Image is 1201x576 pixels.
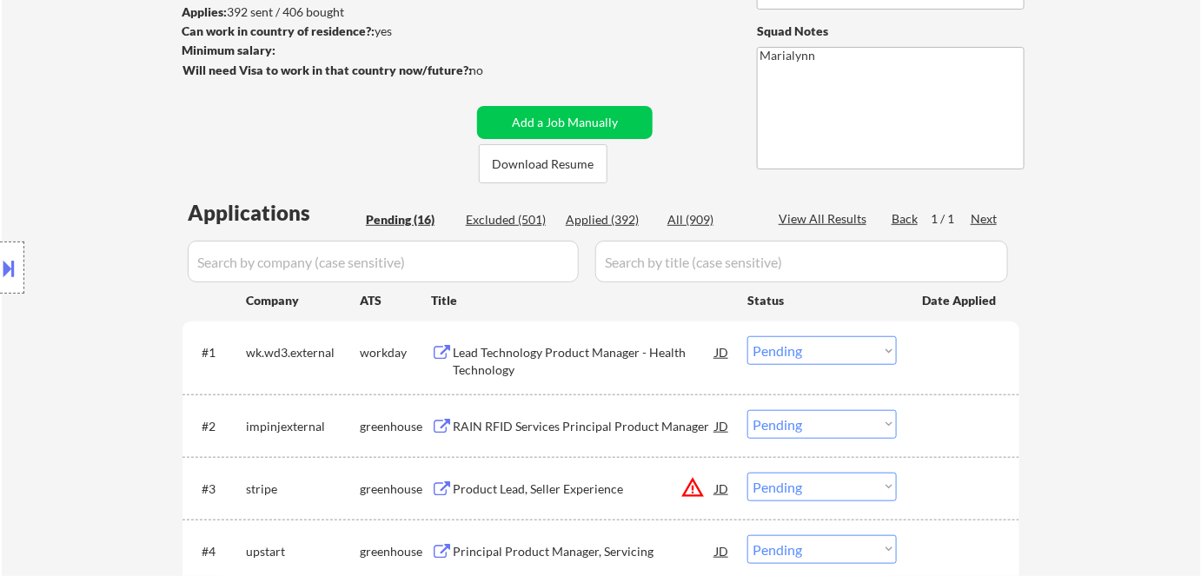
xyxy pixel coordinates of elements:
[477,106,653,139] button: Add a Job Manually
[360,292,431,309] div: ATS
[479,144,607,183] button: Download Resume
[366,211,453,228] div: Pending (16)
[931,210,971,228] div: 1 / 1
[453,543,715,560] div: Principal Product Manager, Servicing
[182,63,472,77] strong: Will need Visa to work in that country now/future?:
[431,292,731,309] div: Title
[246,543,360,560] div: upstart
[453,418,715,435] div: RAIN RFID Services Principal Product Manager
[360,543,431,560] div: greenhouse
[713,410,731,441] div: JD
[713,336,731,367] div: JD
[202,543,232,560] div: #4
[680,475,705,500] button: warning_amber
[713,535,731,566] div: JD
[360,344,431,361] div: workday
[667,211,754,228] div: All (909)
[466,211,553,228] div: Excluded (501)
[182,4,227,19] strong: Applies:
[182,43,275,57] strong: Minimum salary:
[453,344,715,378] div: Lead Technology Product Manager - Health Technology
[182,3,471,21] div: 392 sent / 406 bought
[757,23,1025,40] div: Squad Notes
[566,211,653,228] div: Applied (392)
[246,480,360,498] div: stripe
[202,480,232,498] div: #3
[747,284,897,315] div: Status
[360,418,431,435] div: greenhouse
[453,480,715,498] div: Product Lead, Seller Experience
[922,292,999,309] div: Date Applied
[188,241,579,282] input: Search by company (case sensitive)
[360,480,431,498] div: greenhouse
[595,241,1008,282] input: Search by title (case sensitive)
[971,210,999,228] div: Next
[713,473,731,504] div: JD
[182,23,375,38] strong: Can work in country of residence?:
[779,210,872,228] div: View All Results
[469,62,519,79] div: no
[182,23,466,40] div: yes
[892,210,919,228] div: Back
